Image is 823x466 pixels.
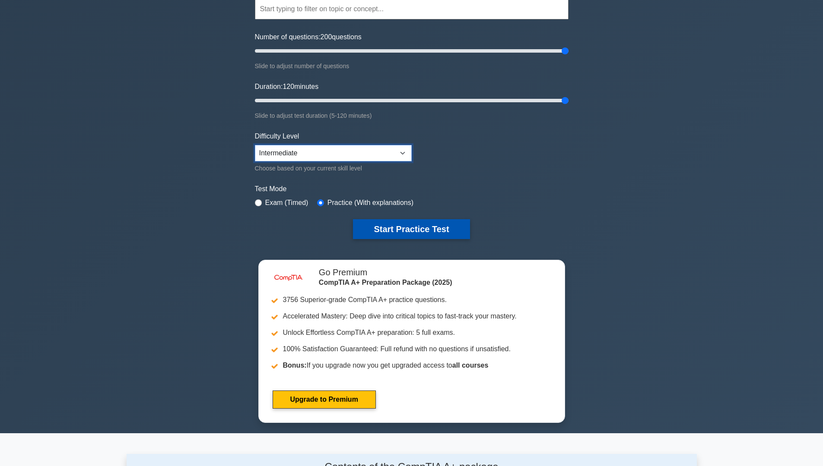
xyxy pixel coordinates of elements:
[265,198,308,208] label: Exam (Timed)
[255,61,569,71] div: Slide to adjust number of questions
[353,219,470,239] button: Start Practice Test
[255,184,569,194] label: Test Mode
[255,131,299,142] label: Difficulty Level
[321,33,332,41] span: 200
[255,32,362,42] label: Number of questions: questions
[283,83,294,90] span: 120
[327,198,413,208] label: Practice (With explanations)
[255,163,412,173] div: Choose based on your current skill level
[273,390,376,409] a: Upgrade to Premium
[255,82,319,92] label: Duration: minutes
[255,110,569,121] div: Slide to adjust test duration (5-120 minutes)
